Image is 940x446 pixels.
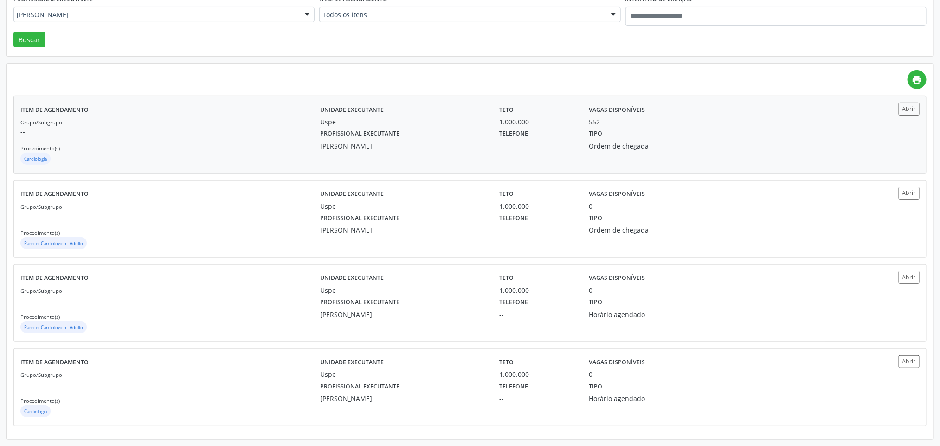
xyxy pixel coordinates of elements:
div: [PERSON_NAME] [320,310,486,319]
small: Grupo/Subgrupo [20,371,62,378]
small: Grupo/Subgrupo [20,203,62,210]
div: 0 [589,369,592,379]
div: 1.000.000 [499,117,576,127]
div: Ordem de chegada [589,225,710,235]
button: Buscar [13,32,45,48]
button: Abrir [899,103,920,115]
button: Abrir [899,271,920,284]
label: Teto [499,187,514,201]
label: Unidade executante [320,187,384,201]
small: Procedimento(s) [20,313,60,320]
label: Telefone [499,211,528,226]
label: Unidade executante [320,355,384,369]
div: 1.000.000 [499,369,576,379]
label: Vagas disponíveis [589,271,645,285]
label: Telefone [499,379,528,394]
label: Vagas disponíveis [589,355,645,369]
label: Item de agendamento [20,187,89,201]
button: Abrir [899,187,920,200]
label: Tipo [589,295,602,310]
label: Profissional executante [320,127,399,141]
div: [PERSON_NAME] [320,141,486,151]
div: 0 [589,201,592,211]
div: 0 [589,285,592,295]
label: Tipo [589,211,602,226]
div: -- [499,394,576,403]
div: -- [499,225,576,235]
div: Uspe [320,369,486,379]
label: Teto [499,355,514,369]
div: [PERSON_NAME] [320,225,486,235]
small: Procedimento(s) [20,145,60,152]
span: Todos os itens [322,10,601,19]
div: Uspe [320,117,486,127]
label: Telefone [499,295,528,310]
div: 1.000.000 [499,201,576,211]
div: [PERSON_NAME] [320,394,486,403]
label: Unidade executante [320,271,384,285]
small: Procedimento(s) [20,229,60,236]
small: Cardiologia [24,408,47,414]
div: Ordem de chegada [589,141,710,151]
label: Profissional executante [320,379,399,394]
p: -- [20,295,320,305]
div: 552 [589,117,600,127]
div: Uspe [320,201,486,211]
small: Parecer Cardiologico - Adulto [24,240,83,246]
label: Tipo [589,127,602,141]
small: Grupo/Subgrupo [20,287,62,294]
div: -- [499,141,576,151]
div: Uspe [320,285,486,295]
label: Teto [499,103,514,117]
label: Teto [499,271,514,285]
div: 1.000.000 [499,285,576,295]
small: Cardiologia [24,156,47,162]
i: print [912,75,922,85]
p: -- [20,211,320,221]
p: -- [20,127,320,136]
label: Tipo [589,379,602,394]
label: Vagas disponíveis [589,103,645,117]
label: Vagas disponíveis [589,187,645,201]
label: Telefone [499,127,528,141]
label: Unidade executante [320,103,384,117]
a: print [908,70,927,89]
small: Parecer Cardiologico - Adulto [24,324,83,330]
label: Profissional executante [320,211,399,226]
div: -- [499,310,576,319]
span: [PERSON_NAME] [17,10,296,19]
label: Item de agendamento [20,271,89,285]
div: Horário agendado [589,310,710,319]
label: Item de agendamento [20,355,89,369]
button: Abrir [899,355,920,368]
small: Grupo/Subgrupo [20,119,62,126]
p: -- [20,379,320,389]
small: Procedimento(s) [20,397,60,404]
label: Profissional executante [320,295,399,310]
div: Horário agendado [589,394,710,403]
label: Item de agendamento [20,103,89,117]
